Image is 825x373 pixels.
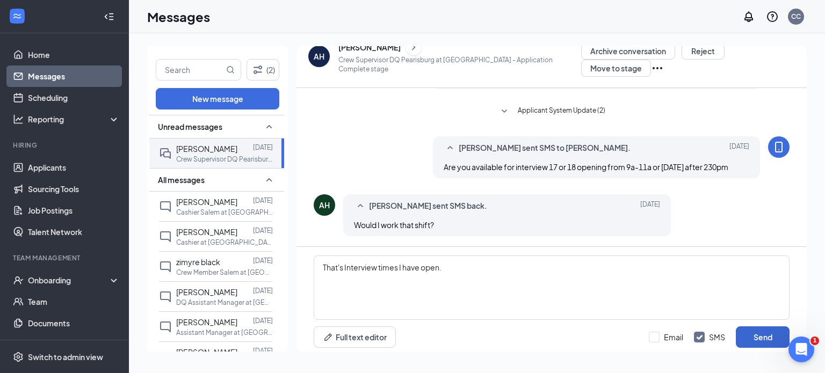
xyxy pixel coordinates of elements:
button: Full text editorPen [314,326,396,348]
span: Are you available for interview 17 or 18 opening from 9a-11a or [DATE] after 230pm [444,162,728,172]
svg: SmallChevronDown [498,105,511,118]
svg: Filter [251,63,264,76]
p: [DATE] [253,346,273,355]
svg: QuestionInfo [766,10,779,23]
button: ChevronRight [406,39,422,55]
svg: SmallChevronUp [354,200,367,213]
a: Documents [28,312,120,334]
svg: Pen [323,332,334,342]
svg: ChatInactive [159,200,172,213]
svg: SmallChevronUp [444,142,457,155]
span: Unread messages [158,121,222,132]
span: [PERSON_NAME] sent SMS to [PERSON_NAME]. [459,142,631,155]
p: [DATE] [253,143,273,152]
svg: SmallChevronUp [263,173,276,186]
p: Crew Supervisor DQ Pearisburg at [GEOGRAPHIC_DATA] [176,155,273,164]
a: Messages [28,65,120,87]
div: Hiring [13,141,118,150]
svg: ChatInactive [159,230,172,243]
a: Talent Network [28,221,120,243]
p: [DATE] [253,196,273,205]
div: Reporting [28,114,120,125]
span: [PERSON_NAME] [176,317,237,327]
svg: SmallChevronUp [263,120,276,133]
p: [DATE] [253,316,273,325]
iframe: Intercom live chat [788,337,814,362]
svg: ChatInactive [159,350,172,363]
p: DQ Assistant Manager at [GEOGRAPHIC_DATA] [176,298,273,307]
div: [PERSON_NAME] [338,42,401,53]
p: [DATE] [253,256,273,265]
button: Reject [682,42,725,60]
span: [DATE] [640,200,660,213]
svg: Notifications [742,10,755,23]
span: [PERSON_NAME] sent SMS back. [369,200,487,213]
svg: ChatInactive [159,290,172,303]
div: Switch to admin view [28,352,103,362]
svg: MagnifyingGlass [226,65,235,74]
a: Scheduling [28,87,120,108]
div: AH [314,51,324,62]
span: Applicant System Update (2) [518,105,605,118]
a: Sourcing Tools [28,178,120,200]
svg: ChevronRight [408,41,419,54]
p: Crew Member Salem at [GEOGRAPHIC_DATA] [176,268,273,277]
span: Would I work that shift? [354,220,434,230]
button: Archive conversation [581,42,675,60]
svg: UserCheck [13,275,24,286]
button: New message [156,88,279,109]
div: CC [791,12,801,21]
textarea: That's Interview times I have open. [314,255,790,320]
a: Job Postings [28,200,120,221]
svg: Settings [13,352,24,362]
button: Move to stage [581,60,651,77]
p: Assistant Manager at [GEOGRAPHIC_DATA] [176,328,273,337]
a: Home [28,44,120,65]
span: [PERSON_NAME] [176,227,237,237]
p: Cashier at [GEOGRAPHIC_DATA] [176,238,273,247]
button: Send [736,326,790,348]
a: Applicants [28,157,120,178]
h1: Messages [147,8,210,26]
svg: Analysis [13,114,24,125]
div: Onboarding [28,275,111,286]
p: [DATE] [253,286,273,295]
svg: Ellipses [651,62,664,75]
span: [PERSON_NAME] [176,197,237,207]
a: SurveysCrown [28,334,120,355]
svg: ChatInactive [159,320,172,333]
span: zimyre black [176,257,220,267]
button: SmallChevronDownApplicant System Update (2) [498,105,605,118]
svg: MobileSms [772,141,785,153]
div: Team Management [13,253,118,262]
button: Filter (2) [247,59,279,81]
svg: WorkstreamLogo [12,11,23,21]
a: Team [28,291,120,312]
p: Crew Supervisor DQ Pearisburg at [GEOGRAPHIC_DATA] - Application Complete stage [338,55,581,74]
span: [PERSON_NAME] [176,144,237,153]
span: 1 [810,337,819,345]
p: [DATE] [253,226,273,235]
svg: Collapse [104,11,114,22]
p: Cashier Salem at [GEOGRAPHIC_DATA] [176,208,273,217]
input: Search [156,60,224,80]
span: All messages [158,174,205,185]
span: [PERSON_NAME] [176,287,237,297]
span: [DATE] [729,142,749,155]
span: [PERSON_NAME] [176,347,237,357]
svg: DoubleChat [159,147,172,160]
div: AH [319,200,330,210]
svg: ChatInactive [159,260,172,273]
